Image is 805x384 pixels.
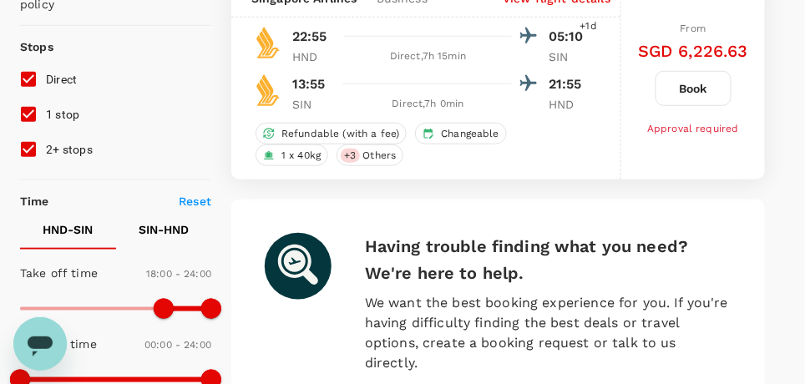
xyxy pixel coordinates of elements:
[365,233,732,286] h6: Having trouble finding what you need? We're here to help.
[292,96,334,113] p: SIN
[434,127,506,141] span: Changeable
[13,317,67,371] iframe: Button to launch messaging window
[580,18,597,35] span: +1d
[292,74,326,94] p: 13:55
[292,27,327,47] p: 22:55
[344,48,512,65] div: Direct , 7h 15min
[344,96,512,113] div: Direct , 7h 0min
[365,293,732,373] p: We want the best booking experience for you. If you're having difficulty finding the best deals o...
[46,143,93,156] span: 2+ stops
[256,123,407,144] div: Refundable (with a fee)
[357,149,403,163] span: Others
[415,123,507,144] div: Changeable
[681,23,706,34] span: From
[549,74,590,94] p: 21:55
[647,123,739,134] span: Approval required
[656,71,732,106] button: Book
[146,268,211,280] span: 18:00 - 24:00
[549,96,590,113] p: HND
[139,221,189,238] p: SIN - HND
[251,26,285,59] img: SQ
[292,48,334,65] p: HND
[179,193,211,210] p: Reset
[549,27,590,47] p: 05:10
[144,339,211,351] span: 00:00 - 24:00
[20,336,97,352] p: Landing time
[256,144,328,166] div: 1 x 40kg
[46,73,78,86] span: Direct
[341,149,359,163] span: + 3
[20,40,53,53] strong: Stops
[20,265,98,281] p: Take off time
[549,48,590,65] p: SIN
[275,127,406,141] span: Refundable (with a fee)
[337,144,403,166] div: +3Others
[20,193,49,210] p: Time
[251,73,285,107] img: SQ
[43,221,93,238] p: HND - SIN
[275,149,327,163] span: 1 x 40kg
[638,38,748,64] h6: SGD 6,226.63
[46,108,80,121] span: 1 stop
